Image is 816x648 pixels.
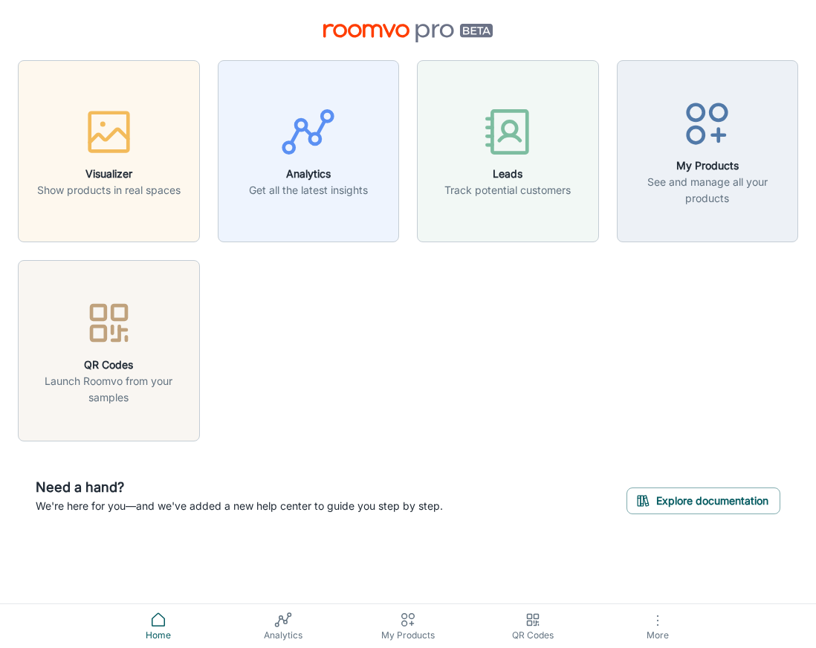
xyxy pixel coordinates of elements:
h6: Leads [444,166,571,182]
a: Explore documentation [626,492,780,507]
span: Home [105,629,212,642]
button: My ProductsSee and manage all your products [617,60,799,242]
span: My Products [354,629,462,642]
img: Roomvo PRO Beta [323,24,493,42]
span: Analytics [230,629,337,642]
p: Track potential customers [444,182,571,198]
button: LeadsTrack potential customers [417,60,599,242]
p: Launch Roomvo from your samples [27,373,190,406]
h6: QR Codes [27,357,190,373]
a: LeadsTrack potential customers [417,143,599,158]
p: We're here for you—and we've added a new help center to guide you step by step. [36,498,443,514]
span: More [604,629,711,641]
h6: Visualizer [37,166,181,182]
button: AnalyticsGet all the latest insights [218,60,400,242]
a: Analytics [221,604,346,648]
a: My Products [346,604,470,648]
button: VisualizerShow products in real spaces [18,60,200,242]
span: QR Codes [479,629,586,642]
p: Get all the latest insights [249,182,368,198]
p: Show products in real spaces [37,182,181,198]
button: QR CodesLaunch Roomvo from your samples [18,260,200,442]
a: QR CodesLaunch Roomvo from your samples [18,342,200,357]
a: My ProductsSee and manage all your products [617,143,799,158]
a: AnalyticsGet all the latest insights [218,143,400,158]
button: Explore documentation [626,487,780,514]
p: See and manage all your products [626,174,789,207]
a: Home [96,604,221,648]
button: More [595,604,720,648]
h6: My Products [626,158,789,174]
a: QR Codes [470,604,595,648]
h6: Analytics [249,166,368,182]
h6: Need a hand? [36,477,443,498]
